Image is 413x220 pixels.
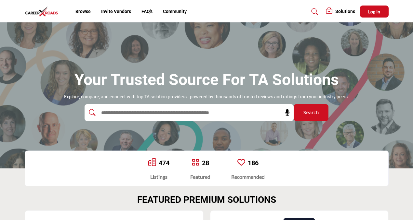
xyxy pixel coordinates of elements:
a: 186 [248,159,259,167]
a: Browse [75,9,91,14]
a: Search [305,6,322,17]
img: Site Logo [25,6,62,17]
div: Listings [148,173,169,181]
button: Search [294,104,328,121]
h2: FEATURED PREMIUM SOLUTIONS [137,194,276,205]
span: Log In [368,9,380,14]
button: Log In [360,6,389,18]
h1: Your Trusted Source for TA Solutions [74,70,339,90]
a: FAQ's [141,9,153,14]
div: Solutions [326,8,355,16]
a: Community [163,9,187,14]
a: Invite Vendors [101,9,131,14]
a: Go to Recommended [237,158,245,167]
a: Go to Featured [192,158,199,167]
h5: Solutions [335,8,355,14]
a: 474 [159,159,169,167]
p: Explore, compare, and connect with top TA solution providers - powered by thousands of trusted re... [64,94,349,100]
div: Featured [190,173,210,181]
div: Recommended [231,173,265,181]
a: 28 [202,159,209,167]
span: Search [303,109,319,116]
